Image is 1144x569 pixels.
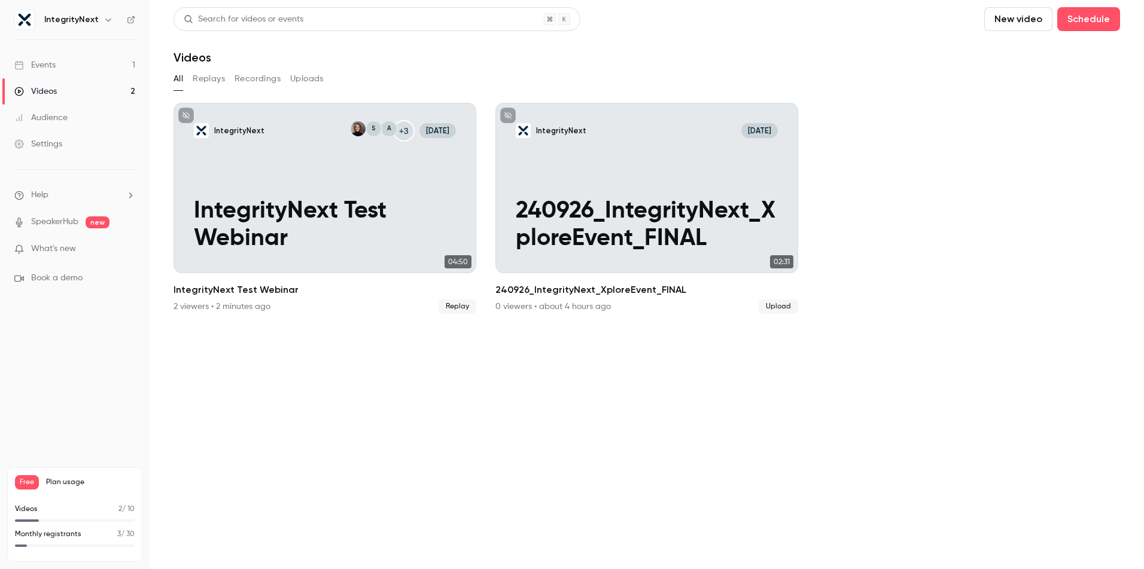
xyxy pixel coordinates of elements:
p: 240926_IntegrityNext_XploreEvent_FINAL [516,198,778,253]
span: 04:50 [445,255,471,268]
img: Larissa Brachvogel [351,121,366,136]
span: Plan usage [46,478,135,487]
button: Uploads [290,69,324,88]
h2: 240926_IntegrityNext_XploreEvent_FINAL [495,283,798,297]
span: Replay [439,299,476,314]
section: Videos [174,7,1120,562]
p: Monthly registrants [15,529,81,540]
span: 2 [118,506,122,513]
div: +3 [393,120,415,142]
a: SpeakerHub [31,216,78,228]
p: / 30 [117,529,135,540]
div: A [380,120,397,137]
h6: IntegrityNext [44,14,99,26]
span: What's new [31,243,76,255]
span: 02:31 [770,255,793,268]
button: Schedule [1057,7,1120,31]
li: help-dropdown-opener [14,189,135,201]
div: Settings [14,138,62,150]
div: Search for videos or events [184,13,303,26]
h1: Videos [174,50,211,65]
span: 3 [117,531,121,538]
p: IntegrityNext Test Webinar [194,198,456,253]
span: Upload [759,299,798,314]
div: Events [14,59,56,71]
button: unpublished [500,108,516,123]
button: unpublished [178,108,194,123]
img: IntegrityNext [15,10,34,29]
span: Help [31,189,48,201]
button: Replays [193,69,225,88]
p: Videos [15,504,38,515]
span: [DATE] [419,123,456,138]
li: IntegrityNext Test Webinar [174,103,476,314]
span: Book a demo [31,272,83,284]
p: IntegrityNext [536,126,586,136]
button: Recordings [235,69,281,88]
p: IntegrityNext [214,126,264,136]
img: 240926_IntegrityNext_XploreEvent_FINAL [516,123,531,138]
a: IntegrityNext Test Webinar IntegrityNext+3ASLarissa Brachvogel[DATE]IntegrityNext Test Webinar04:... [174,103,476,314]
div: 0 viewers • about 4 hours ago [495,301,611,313]
div: Videos [14,85,57,97]
button: New video [984,7,1052,31]
button: All [174,69,183,88]
span: Free [15,475,39,490]
span: new [86,216,109,228]
span: [DATE] [741,123,778,138]
h2: IntegrityNext Test Webinar [174,283,476,297]
div: S [365,120,382,137]
li: 240926_IntegrityNext_XploreEvent_FINAL [495,103,798,314]
div: Audience [14,112,68,124]
a: 240926_IntegrityNext_XploreEvent_FINALIntegrityNext[DATE]240926_IntegrityNext_XploreEvent_FINAL02... [495,103,798,314]
div: 2 viewers • 2 minutes ago [174,301,270,313]
ul: Videos [174,103,1120,314]
p: / 10 [118,504,135,515]
img: IntegrityNext Test Webinar [194,123,209,138]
